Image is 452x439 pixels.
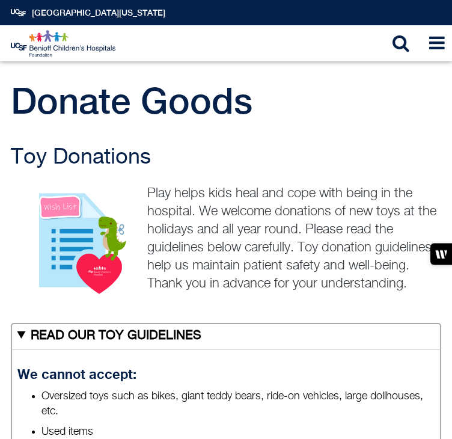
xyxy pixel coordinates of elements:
span: Donate Goods [11,79,252,121]
img: Logo for UCSF Benioff Children's Hospitals Foundation [11,30,117,57]
a: [GEOGRAPHIC_DATA][US_STATE] [32,8,165,17]
li: Oversized toys such as bikes, giant teddy bears, ride-on vehicles, large dollhouses, etc. [41,389,435,419]
summary: READ OUR TOY GUIDELINES [11,323,441,349]
h2: Toy Donations [11,146,441,170]
img: View our wish lists [11,180,141,295]
p: Play helps kids heal and cope with being in the hospital. We welcome donations of new toys at the... [11,185,441,293]
strong: We cannot accept: [17,366,136,382]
